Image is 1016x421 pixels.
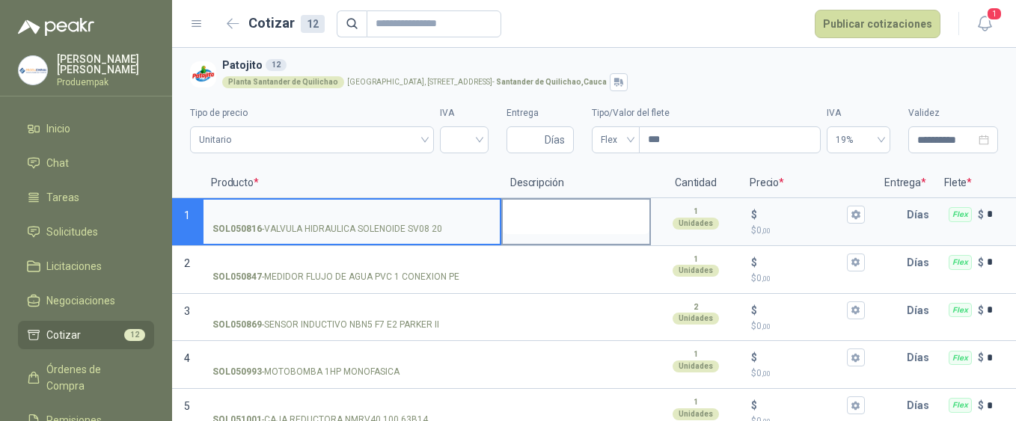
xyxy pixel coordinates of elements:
[199,129,425,151] span: Unitario
[760,256,844,268] input: $$0,00
[212,270,262,284] strong: SOL050847
[673,313,719,325] div: Unidades
[760,400,844,411] input: $$0,00
[847,348,865,366] button: $$0,00
[212,318,262,332] strong: SOL050869
[212,257,491,268] input: SOL050847-MEDIDOR FLUJO DE AGUA PVC 1 CONEXION PE
[601,129,631,151] span: Flex
[907,248,935,277] p: Días
[18,183,154,212] a: Tareas
[212,365,262,379] strong: SOL050993
[847,301,865,319] button: $$0,00
[847,253,865,271] button: $$0,00
[847,206,865,224] button: $$0,00
[46,155,69,171] span: Chat
[190,106,434,120] label: Tipo de precio
[756,225,771,236] span: 0
[756,321,771,331] span: 0
[694,348,698,360] p: 1
[18,252,154,280] a: Licitaciones
[222,76,344,88] div: Planta Santander de Quilichao
[949,351,972,366] div: Flex
[907,342,935,372] p: Días
[184,352,190,364] span: 4
[347,79,607,86] p: [GEOGRAPHIC_DATA], [STREET_ADDRESS] -
[57,54,154,75] p: [PERSON_NAME] [PERSON_NAME]
[46,120,70,137] span: Inicio
[751,224,865,238] p: $
[760,304,844,316] input: $$0,00
[18,149,154,177] a: Chat
[46,258,102,274] span: Licitaciones
[751,302,757,319] p: $
[18,218,154,246] a: Solicitudes
[762,322,771,331] span: ,00
[751,319,865,334] p: $
[907,295,935,325] p: Días
[212,365,400,379] p: - MOTOBOMBA 1HP MONOFASICA
[18,18,94,36] img: Logo peakr
[212,305,491,316] input: SOL050869-SENSOR INDUCTIVO NBN5 F7 E2 PARKER II
[440,106,489,120] label: IVA
[978,302,984,319] p: $
[978,397,984,414] p: $
[501,168,651,198] p: Descripción
[18,355,154,400] a: Órdenes de Compra
[751,254,757,271] p: $
[545,127,565,153] span: Días
[751,397,757,414] p: $
[184,305,190,317] span: 3
[760,352,844,363] input: $$0,00
[751,206,757,223] p: $
[907,390,935,420] p: Días
[978,206,984,223] p: $
[592,106,821,120] label: Tipo/Valor del flete
[949,207,972,222] div: Flex
[18,286,154,315] a: Negociaciones
[908,106,998,120] label: Validez
[756,368,771,378] span: 0
[266,59,287,71] div: 12
[212,352,491,363] input: SOL050993-MOTOBOMBA 1HP MONOFASICA
[212,270,459,284] p: - MEDIDOR FLUJO DE AGUA PVC 1 CONEXION PE
[986,7,1003,21] span: 1
[751,349,757,366] p: $
[57,78,154,87] p: Produempak
[949,255,972,270] div: Flex
[19,56,47,84] img: Company Logo
[46,361,140,394] span: Órdenes de Compra
[741,168,875,198] p: Precio
[496,78,607,86] strong: Santander de Quilichao , Cauca
[762,274,771,283] span: ,00
[212,222,262,236] strong: SOL050816
[46,292,115,309] span: Negociaciones
[212,222,442,236] p: - VALVULA HIDRAULICA SOLENOIDE SV08 20
[46,224,98,240] span: Solicitudes
[751,366,865,381] p: $
[673,218,719,230] div: Unidades
[875,168,935,198] p: Entrega
[124,329,145,341] span: 12
[694,396,698,408] p: 1
[694,253,698,265] p: 1
[248,13,325,34] h2: Cotizar
[212,209,491,221] input: SOL050816-VALVULA HIDRAULICA SOLENOIDE SV08 20
[190,61,216,87] img: Company Logo
[222,57,992,73] h3: Patojito
[202,168,501,198] p: Producto
[907,200,935,230] p: Días
[815,10,940,38] button: Publicar cotizaciones
[673,408,719,420] div: Unidades
[756,273,771,283] span: 0
[762,227,771,235] span: ,00
[694,206,698,218] p: 1
[694,301,698,313] p: 2
[301,15,325,33] div: 12
[827,106,890,120] label: IVA
[184,400,190,412] span: 5
[762,369,771,378] span: ,00
[507,106,574,120] label: Entrega
[651,168,741,198] p: Cantidad
[212,400,491,411] input: SOL051001-CAJA REDUCTORA NMRV40 100 63B14
[751,271,865,286] p: $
